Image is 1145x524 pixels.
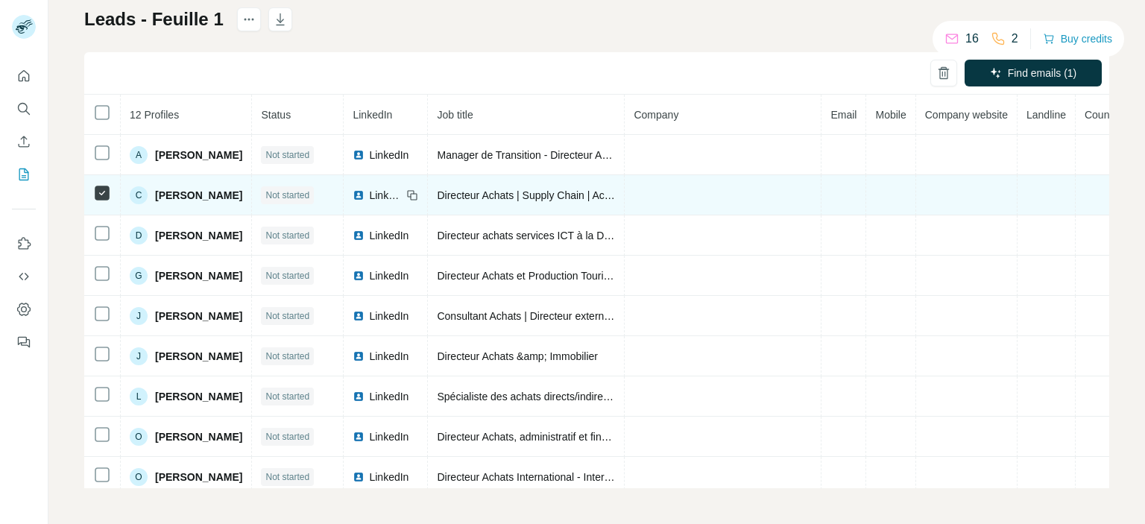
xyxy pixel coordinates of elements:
[265,189,309,202] span: Not started
[265,390,309,403] span: Not started
[634,109,678,121] span: Company
[130,347,148,365] div: J
[12,230,36,257] button: Use Surfe on LinkedIn
[12,161,36,188] button: My lists
[130,388,148,405] div: L
[1026,109,1066,121] span: Landline
[369,429,409,444] span: LinkedIn
[130,468,148,486] div: O
[353,230,365,242] img: LinkedIn logo
[1008,66,1077,81] span: Find emails (1)
[155,188,242,203] span: [PERSON_NAME]
[925,109,1008,121] span: Company website
[369,228,409,243] span: LinkedIn
[155,429,242,444] span: [PERSON_NAME]
[437,471,1059,483] span: Directeur Achats International - International Procurement Director Directeur Achats à Temps Part...
[353,431,365,443] img: LinkedIn logo
[1043,28,1112,49] button: Buy credits
[353,189,365,201] img: LinkedIn logo
[437,350,598,362] span: Directeur Achats &amp; Immobilier
[130,227,148,244] div: D
[130,186,148,204] div: C
[265,148,309,162] span: Not started
[369,148,409,162] span: LinkedIn
[265,430,309,443] span: Not started
[353,149,365,161] img: LinkedIn logo
[875,109,906,121] span: Mobile
[12,128,36,155] button: Enrich CSV
[265,229,309,242] span: Not started
[12,95,36,122] button: Search
[437,310,802,322] span: Consultant Achats | Directeur externalisé • PME | ESMS | EHPAD | RSS | Hôtel
[130,146,148,164] div: A
[437,431,793,443] span: Directeur Achats, administratif et financier chez Groupe Deck developpement
[130,428,148,446] div: O
[265,470,309,484] span: Not started
[830,109,857,121] span: Email
[12,63,36,89] button: Quick start
[12,296,36,323] button: Dashboard
[353,109,392,121] span: LinkedIn
[84,7,224,31] h1: Leads - Feuille 1
[265,350,309,363] span: Not started
[237,7,261,31] button: actions
[353,310,365,322] img: LinkedIn logo
[437,230,1114,242] span: Directeur achats services ICT à la Défense | Expert marchés publics &amp; achats ICT | Formateur ...
[369,389,409,404] span: LinkedIn
[1085,109,1121,121] span: Country
[369,309,409,323] span: LinkedIn
[369,188,402,203] span: LinkedIn
[353,270,365,282] img: LinkedIn logo
[965,30,979,48] p: 16
[437,270,631,282] span: Directeur Achats et Production Touristique
[130,267,148,285] div: G
[369,268,409,283] span: LinkedIn
[155,268,242,283] span: [PERSON_NAME]
[155,470,242,484] span: [PERSON_NAME]
[353,391,365,403] img: LinkedIn logo
[437,109,473,121] span: Job title
[155,309,242,323] span: [PERSON_NAME]
[12,329,36,356] button: Feedback
[12,263,36,290] button: Use Surfe API
[155,349,242,364] span: [PERSON_NAME]
[353,471,365,483] img: LinkedIn logo
[437,189,917,201] span: Directeur Achats | Supply Chain | Achats Responsables | Industrie | ETI Grands Groupes Scale Up PME
[155,389,242,404] span: [PERSON_NAME]
[155,148,242,162] span: [PERSON_NAME]
[155,228,242,243] span: [PERSON_NAME]
[1012,30,1018,48] p: 2
[369,470,409,484] span: LinkedIn
[437,149,1103,161] span: Manager de Transition - Directeur Achats/Logistique - Développement Commercial PME innovante - Si...
[353,350,365,362] img: LinkedIn logo
[130,109,179,121] span: 12 Profiles
[261,109,291,121] span: Status
[369,349,409,364] span: LinkedIn
[965,60,1102,86] button: Find emails (1)
[130,307,148,325] div: J
[265,269,309,282] span: Not started
[265,309,309,323] span: Not started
